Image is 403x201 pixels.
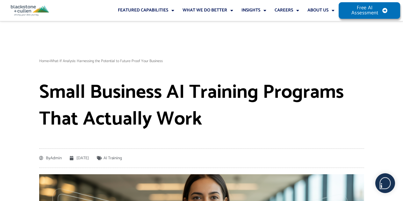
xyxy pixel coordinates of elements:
[43,154,62,163] span: Admin
[46,155,50,162] span: By
[376,174,395,193] img: users%2F5SSOSaKfQqXq3cFEnIZRYMEs4ra2%2Fmedia%2Fimages%2F-Bulle%20blanche%20sans%20fond%20%2B%20ma...
[76,155,89,162] time: [DATE]
[339,2,400,19] a: Free AI Assessment
[39,56,364,66] nav: breadcrumbs
[39,58,49,64] a: Home
[49,58,50,64] span: »
[39,154,62,163] a: ByAdmin
[104,155,122,162] a: AI Training
[351,5,378,16] span: Free AI Assessment
[50,58,163,64] span: What-If Analysis: Harnessing the Potential to Future-Proof Your Business
[70,154,89,163] a: [DATE]
[39,79,364,133] h1: Small Business AI Training Programs That Actually Work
